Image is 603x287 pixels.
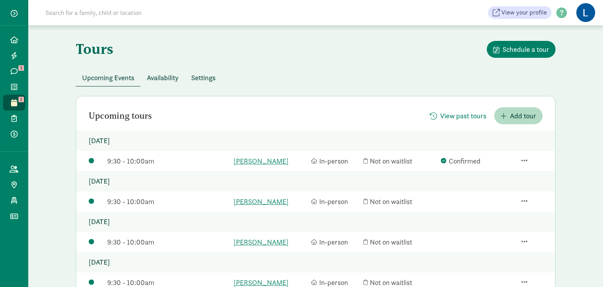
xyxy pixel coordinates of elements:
[424,107,493,124] button: View past tours
[487,41,555,58] button: Schedule a tour
[107,156,229,166] div: 9:30 - 10:00am
[488,6,552,19] a: View your profile
[441,156,514,166] div: Confirmed
[234,156,307,166] a: [PERSON_NAME]
[364,196,437,207] div: Not on waitlist
[494,107,543,124] button: Add tour
[3,95,25,110] a: 2
[440,110,486,121] span: View past tours
[147,72,179,83] span: Availability
[501,8,547,17] span: View your profile
[76,171,555,191] p: [DATE]
[76,252,555,272] p: [DATE]
[76,131,555,151] p: [DATE]
[76,69,141,86] button: Upcoming Events
[107,237,229,247] div: 9:30 - 10:00am
[76,212,555,232] p: [DATE]
[234,237,307,247] a: [PERSON_NAME]
[82,72,134,83] span: Upcoming Events
[18,97,24,102] span: 2
[76,41,113,57] h1: Tours
[191,72,216,83] span: Settings
[424,112,493,121] a: View past tours
[107,196,229,207] div: 9:30 - 10:00am
[502,44,549,55] span: Schedule a tour
[3,63,25,79] a: 3
[311,156,360,166] div: In-person
[141,69,185,86] button: Availability
[364,156,437,166] div: Not on waitlist
[364,237,437,247] div: Not on waitlist
[18,65,24,71] span: 3
[510,110,536,121] span: Add tour
[41,5,261,20] input: Search for a family, child or location
[311,196,360,207] div: In-person
[89,111,152,121] h2: Upcoming tours
[185,69,222,86] button: Settings
[311,237,360,247] div: In-person
[234,196,307,207] a: [PERSON_NAME]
